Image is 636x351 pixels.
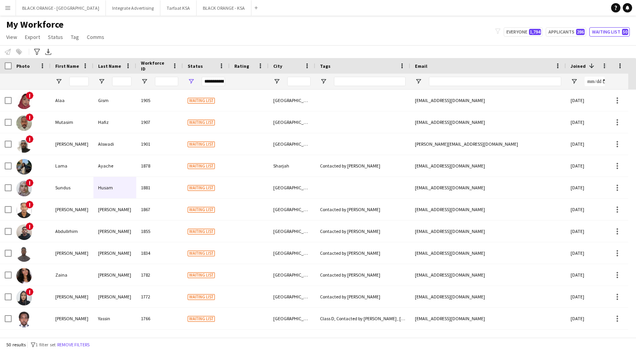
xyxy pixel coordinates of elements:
span: Tags [320,63,330,69]
img: Mohamed Yassin [16,312,32,327]
a: Comms [84,32,107,42]
button: Open Filter Menu [141,78,148,85]
span: Comms [87,34,104,41]
span: 1,794 [529,29,541,35]
div: Hafiz [93,111,136,133]
div: [DATE] [566,90,613,111]
button: Open Filter Menu [415,78,422,85]
span: Export [25,34,40,41]
button: BLACK ORANGE - KSA [197,0,251,16]
span: Waiting list [188,120,215,125]
div: Contacted by [PERSON_NAME] [315,155,410,176]
button: Applicants286 [546,27,586,37]
div: [GEOGRAPHIC_DATA] [269,177,315,198]
app-action-btn: Export XLSX [44,47,53,56]
img: Rana Mohammed [16,290,32,305]
div: [PERSON_NAME] [93,242,136,264]
div: [DATE] [566,177,613,198]
span: Waiting list [188,294,215,300]
div: [DATE] [566,220,613,242]
img: Alaa Gism [16,93,32,109]
img: Lama Ayache [16,159,32,175]
button: BLACK ORANGE - [GEOGRAPHIC_DATA] [16,0,106,16]
span: ! [26,92,33,99]
div: 1907 [136,111,183,133]
div: [PERSON_NAME][EMAIL_ADDRESS][DOMAIN_NAME] [410,133,566,155]
div: Alaa [51,90,93,111]
div: 1855 [136,220,183,242]
button: Open Filter Menu [98,78,105,85]
div: [PERSON_NAME] [51,286,93,307]
div: Sharjah [269,155,315,176]
span: 50 [622,29,628,35]
div: Yassin [93,308,136,329]
div: [PERSON_NAME] [93,286,136,307]
div: 1905 [136,90,183,111]
span: ! [26,288,33,296]
div: [GEOGRAPHIC_DATA] [269,286,315,307]
div: [PERSON_NAME] [51,308,93,329]
button: Waiting list50 [589,27,630,37]
div: [DATE] [566,133,613,155]
button: Open Filter Menu [273,78,280,85]
div: [EMAIL_ADDRESS][DOMAIN_NAME] [410,242,566,264]
div: [GEOGRAPHIC_DATA] [269,111,315,133]
button: Open Filter Menu [55,78,62,85]
div: [PERSON_NAME] [51,242,93,264]
div: [EMAIL_ADDRESS][DOMAIN_NAME] [410,286,566,307]
div: Zaina [51,264,93,286]
div: [GEOGRAPHIC_DATA] [269,199,315,220]
div: [DATE] [566,264,613,286]
div: [PERSON_NAME] [93,199,136,220]
span: 1 filter set [35,342,56,347]
button: Open Filter Menu [188,78,195,85]
div: [DATE] [566,286,613,307]
div: Class D, Contacted by [PERSON_NAME] , [DEMOGRAPHIC_DATA] Speaker [315,308,410,329]
div: Ayache [93,155,136,176]
div: [EMAIL_ADDRESS][DOMAIN_NAME] [410,155,566,176]
div: [GEOGRAPHIC_DATA] [269,308,315,329]
div: Lama [51,155,93,176]
img: Mutasim Hafiz [16,115,32,131]
div: [EMAIL_ADDRESS][DOMAIN_NAME] [410,177,566,198]
span: View [6,34,17,41]
div: [GEOGRAPHIC_DATA] [269,242,315,264]
input: First Name Filter Input [69,77,89,86]
div: [PERSON_NAME] [51,133,93,155]
div: 1881 [136,177,183,198]
button: Integrate Advertising [106,0,160,16]
span: ! [26,113,33,121]
div: Contacted by [PERSON_NAME] [315,242,410,264]
div: [GEOGRAPHIC_DATA] [269,90,315,111]
span: Photo [16,63,30,69]
img: Zaina Milhem [16,268,32,284]
span: Waiting list [188,98,215,104]
img: Abdullrhim Ahmed Mohammed [16,224,32,240]
div: Alswadi [93,133,136,155]
div: [GEOGRAPHIC_DATA] [269,264,315,286]
div: [PERSON_NAME] [51,199,93,220]
span: Waiting list [188,250,215,256]
span: First Name [55,63,79,69]
div: [GEOGRAPHIC_DATA] [269,133,315,155]
div: [DATE] [566,199,613,220]
div: [DATE] [566,155,613,176]
input: Joined Filter Input [585,77,608,86]
span: ! [26,201,33,208]
button: Remove filters [56,340,91,349]
div: [EMAIL_ADDRESS][DOMAIN_NAME] [410,220,566,242]
div: Abdullrhim [51,220,93,242]
span: Last Name [98,63,121,69]
div: Contacted by [PERSON_NAME] [315,286,410,307]
div: 1766 [136,308,183,329]
span: ! [26,179,33,187]
div: [EMAIL_ADDRESS][DOMAIN_NAME] [410,308,566,329]
span: Waiting list [188,141,215,147]
img: Ahmed Osman [16,203,32,218]
span: Workforce ID [141,60,169,72]
button: Everyone1,794 [504,27,543,37]
div: Contacted by [PERSON_NAME] [315,199,410,220]
div: [EMAIL_ADDRESS][DOMAIN_NAME] [410,111,566,133]
div: 1878 [136,155,183,176]
input: Last Name Filter Input [112,77,132,86]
